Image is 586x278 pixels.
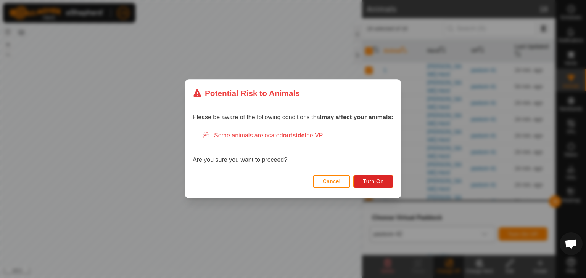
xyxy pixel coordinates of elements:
[263,133,324,139] span: located the VP.
[313,175,351,188] button: Cancel
[354,175,393,188] button: Turn On
[193,87,300,99] div: Potential Risk to Animals
[193,131,393,165] div: Are you sure you want to proceed?
[560,232,583,255] div: Open chat
[193,114,393,121] span: Please be aware of the following conditions that
[202,131,393,141] div: Some animals are
[323,179,341,185] span: Cancel
[322,114,393,121] strong: may affect your animals:
[363,179,384,185] span: Turn On
[283,133,305,139] strong: outside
